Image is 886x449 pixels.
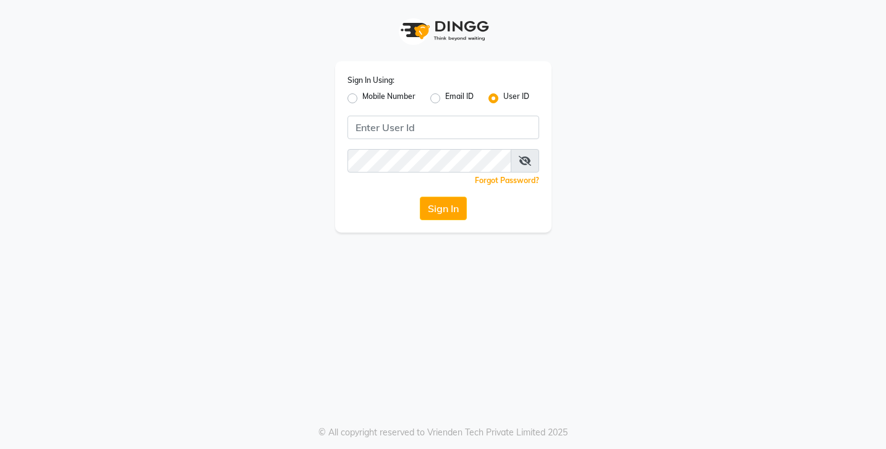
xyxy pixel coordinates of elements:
[347,149,511,173] input: Username
[347,116,539,139] input: Username
[445,91,474,106] label: Email ID
[394,12,493,49] img: logo1.svg
[475,176,539,185] a: Forgot Password?
[347,75,394,86] label: Sign In Using:
[420,197,467,220] button: Sign In
[362,91,415,106] label: Mobile Number
[503,91,529,106] label: User ID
